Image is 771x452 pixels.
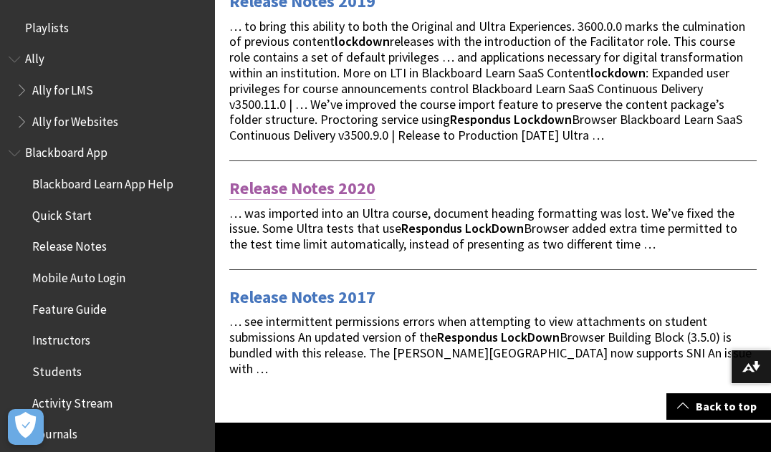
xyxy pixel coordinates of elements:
span: Ally [25,47,44,67]
span: Students [32,360,82,379]
span: Journals [32,423,77,442]
span: Ally for LMS [32,78,93,97]
span: Blackboard App [25,141,107,160]
a: Back to top [666,393,771,420]
nav: Book outline for Playlists [9,16,206,40]
span: … was imported into an Ultra course, document heading formatting was lost. We’ve fixed the issue.... [229,205,737,253]
span: … see intermittent permissions errors when attempting to view attachments on student submissions ... [229,313,752,376]
span: Blackboard Learn App Help [32,172,173,191]
a: Release Notes 2017 [229,286,375,309]
span: … to bring this ability to both the Original and Ultra Experiences. 3600.0.0 marks the culminatio... [229,18,745,143]
span: Playlists [25,16,69,35]
strong: Lockdown [514,111,572,128]
strong: LockDown [465,220,524,236]
span: Ally for Websites [32,110,118,129]
strong: lockdown [590,64,646,81]
strong: Respondus [401,220,462,236]
span: Feature Guide [32,297,107,317]
strong: Respondus [450,111,511,128]
button: Open Preferences [8,409,44,445]
span: Quick Start [32,203,92,223]
span: Release Notes [32,235,107,254]
strong: Respondus [437,329,498,345]
span: Mobile Auto Login [32,266,125,285]
strong: LockDown [501,329,560,345]
span: Activity Stream [32,391,112,410]
strong: lockdown [335,33,390,49]
nav: Book outline for Anthology Ally Help [9,47,206,134]
a: Release Notes 2020 [229,177,375,200]
span: Instructors [32,329,90,348]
